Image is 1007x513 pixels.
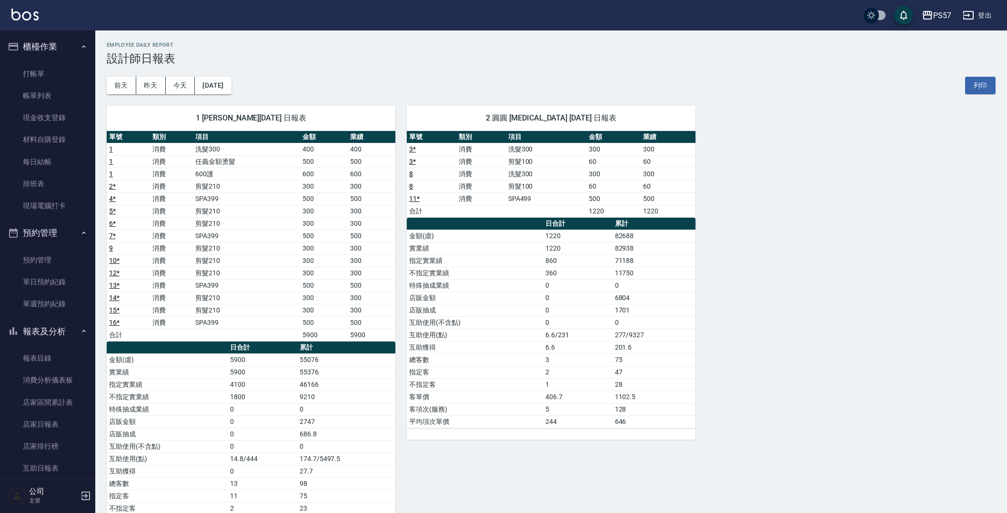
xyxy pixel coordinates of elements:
td: 300 [348,180,395,192]
td: 消費 [456,143,506,155]
td: 0 [543,292,612,304]
td: 300 [348,254,395,267]
td: 消費 [150,217,193,230]
td: SPA399 [193,230,300,242]
td: 2747 [297,415,395,428]
td: SPA399 [193,279,300,292]
td: 店販金額 [107,415,228,428]
div: PS57 [933,10,951,21]
td: 1701 [613,304,695,316]
td: 消費 [150,230,193,242]
td: 剪髮210 [193,242,300,254]
td: 75 [613,353,695,366]
a: 材料自購登錄 [4,129,91,151]
h3: 設計師日報表 [107,52,996,65]
a: 8 [409,182,413,190]
td: 指定實業績 [107,378,228,391]
a: 現金收支登錄 [4,107,91,129]
td: 1220 [586,205,641,217]
p: 主管 [29,496,78,505]
td: 244 [543,415,612,428]
td: 128 [613,403,695,415]
td: 300 [300,254,348,267]
a: 9 [109,244,113,252]
td: 剪髮100 [506,180,586,192]
a: 每日結帳 [4,151,91,173]
td: 不指定實業績 [407,267,543,279]
td: 洗髮300 [193,143,300,155]
td: 60 [586,180,641,192]
td: 消費 [150,279,193,292]
td: 0 [543,316,612,329]
th: 類別 [456,131,506,143]
td: 60 [641,155,695,168]
td: 1800 [228,391,297,403]
td: 14.8/444 [228,453,297,465]
td: 洗髮300 [506,143,586,155]
td: 11 [228,490,297,502]
td: 實業績 [407,242,543,254]
td: 消費 [456,180,506,192]
th: 累計 [613,218,695,230]
td: 6.6/231 [543,329,612,341]
td: 消費 [150,304,193,316]
a: 單週預約紀錄 [4,293,91,315]
td: 500 [348,279,395,292]
td: 互助獲得 [407,341,543,353]
img: Logo [11,9,39,20]
a: 消費分析儀表板 [4,369,91,391]
td: 消費 [150,168,193,180]
td: 店販抽成 [107,428,228,440]
a: 互助日報表 [4,457,91,479]
td: 消費 [150,180,193,192]
td: 28 [613,378,695,391]
td: 1 [543,378,612,391]
td: 406.7 [543,391,612,403]
td: 646 [613,415,695,428]
td: 互助使用(不含點) [107,440,228,453]
a: 1 [109,170,113,178]
td: 600護 [193,168,300,180]
td: 60 [641,180,695,192]
td: 客單價 [407,391,543,403]
td: 特殊抽成業績 [107,403,228,415]
th: 金額 [300,131,348,143]
th: 項目 [193,131,300,143]
td: 300 [641,143,695,155]
td: 55076 [297,353,395,366]
td: 98 [297,477,395,490]
button: PS57 [918,6,955,25]
td: 消費 [456,192,506,205]
td: 總客數 [407,353,543,366]
th: 日合計 [543,218,612,230]
td: 174.7/5497.5 [297,453,395,465]
td: 0 [543,304,612,316]
td: 500 [300,155,348,168]
td: 互助使用(點) [107,453,228,465]
button: 報表及分析 [4,319,91,344]
td: 300 [348,304,395,316]
th: 單號 [407,131,456,143]
td: SPA399 [193,316,300,329]
td: 46166 [297,378,395,391]
td: 860 [543,254,612,267]
td: 剪髮210 [193,205,300,217]
th: 金額 [586,131,641,143]
td: 300 [300,217,348,230]
table: a dense table [407,131,695,218]
td: 0 [228,403,297,415]
td: 27.7 [297,465,395,477]
td: 55376 [297,366,395,378]
td: 500 [348,155,395,168]
td: 店販金額 [407,292,543,304]
td: 1220 [543,230,612,242]
th: 業績 [641,131,695,143]
td: 300 [300,304,348,316]
td: 剪髮210 [193,304,300,316]
td: 9210 [297,391,395,403]
td: 1220 [543,242,612,254]
th: 日合計 [228,342,297,354]
th: 類別 [150,131,193,143]
td: 300 [300,180,348,192]
td: 消費 [150,155,193,168]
